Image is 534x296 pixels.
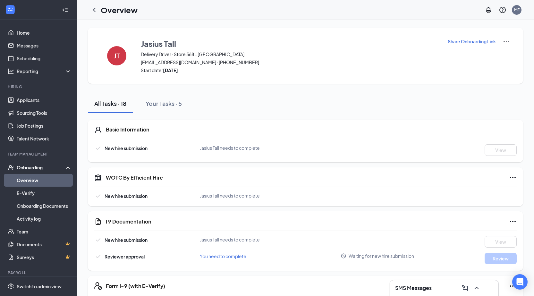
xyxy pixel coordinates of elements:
svg: Ellipses [509,218,517,225]
svg: Notifications [485,6,492,14]
svg: Checkmark [94,192,102,200]
button: ChevronUp [471,283,482,293]
button: Minimize [483,283,493,293]
p: Share Onboarding Link [448,38,496,45]
svg: UserCheck [8,164,14,171]
button: Review [485,253,517,264]
a: Onboarding Documents [17,199,72,212]
div: Switch to admin view [17,283,62,290]
svg: Ellipses [509,174,517,182]
a: Talent Network [17,132,72,145]
div: Payroll [8,270,70,275]
svg: CustomFormIcon [94,218,102,225]
svg: ChevronUp [473,284,480,292]
div: Onboarding [17,164,66,171]
span: Waiting for new hire submission [349,253,414,259]
span: New hire submission [105,145,148,151]
h4: JT [114,54,120,58]
a: Messages [17,39,72,52]
span: Reviewer approval [105,254,145,259]
span: Jasius Tall needs to complete [200,145,260,151]
a: Applicants [17,94,72,106]
span: Jasius Tall needs to complete [200,193,260,199]
svg: Checkmark [94,144,102,152]
h3: SMS Messages [395,284,432,292]
div: ME [514,7,520,13]
button: View [485,144,517,156]
a: Home [17,26,72,39]
svg: QuestionInfo [499,6,506,14]
h3: Jasius Tall [141,38,176,49]
span: New hire submission [105,193,148,199]
span: Start date: [141,67,439,73]
div: All Tasks · 18 [94,99,126,107]
svg: ComposeMessage [461,284,469,292]
button: View [485,236,517,248]
span: Jasius Tall needs to complete [200,237,260,242]
svg: ChevronLeft [90,6,98,14]
svg: Analysis [8,68,14,74]
button: Share Onboarding Link [447,38,496,45]
a: E-Verify [17,187,72,199]
h5: WOTC By Efficient Hire [106,174,163,181]
svg: Checkmark [94,236,102,244]
a: SurveysCrown [17,251,72,264]
button: JT [101,38,133,73]
a: Job Postings [17,119,72,132]
div: Your Tasks · 5 [146,99,182,107]
strong: [DATE] [163,67,178,73]
a: DocumentsCrown [17,238,72,251]
span: [EMAIL_ADDRESS][DOMAIN_NAME] · [PHONE_NUMBER] [141,59,439,65]
svg: Settings [8,283,14,290]
button: ComposeMessage [460,283,470,293]
div: Open Intercom Messenger [512,274,528,290]
h5: Basic Information [106,126,149,133]
h5: I 9 Documentation [106,218,151,225]
svg: Blocked [341,253,346,259]
div: Team Management [8,151,70,157]
a: Activity log [17,212,72,225]
svg: Collapse [62,7,68,13]
h1: Overview [101,4,138,15]
svg: Minimize [484,284,492,292]
img: More Actions [503,38,510,46]
svg: Checkmark [94,253,102,260]
a: Overview [17,174,72,187]
div: Reporting [17,68,72,74]
span: You need to complete [200,253,246,259]
a: Team [17,225,72,238]
button: Jasius Tall [141,38,439,49]
span: New hire submission [105,237,148,243]
svg: FormI9EVerifyIcon [94,282,102,290]
a: Scheduling [17,52,72,65]
h5: Form I-9 (with E-Verify) [106,283,165,290]
span: Delivery Driver · Store 368 - [GEOGRAPHIC_DATA] [141,51,439,57]
svg: Ellipses [509,282,517,290]
svg: User [94,126,102,134]
svg: WorkstreamLogo [7,6,13,13]
div: Hiring [8,84,70,89]
svg: Government [94,174,102,182]
a: Sourcing Tools [17,106,72,119]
